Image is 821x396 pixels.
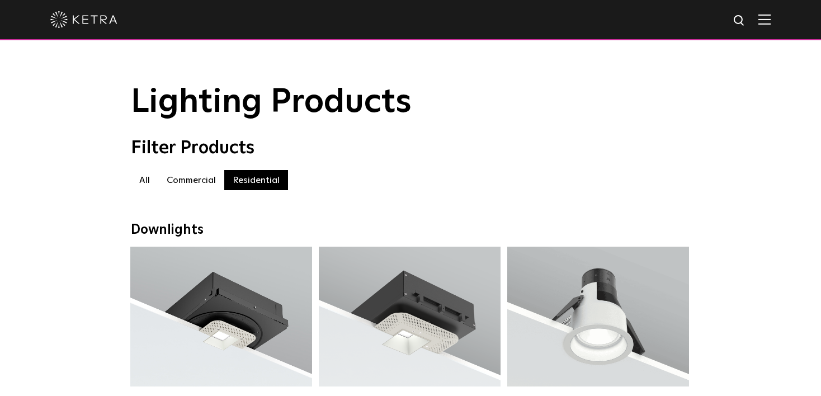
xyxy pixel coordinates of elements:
[131,170,158,190] label: All
[131,86,412,119] span: Lighting Products
[131,222,690,238] div: Downlights
[50,11,117,28] img: ketra-logo-2019-white
[131,138,690,159] div: Filter Products
[758,14,771,25] img: Hamburger%20Nav.svg
[158,170,224,190] label: Commercial
[224,170,288,190] label: Residential
[733,14,747,28] img: search icon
